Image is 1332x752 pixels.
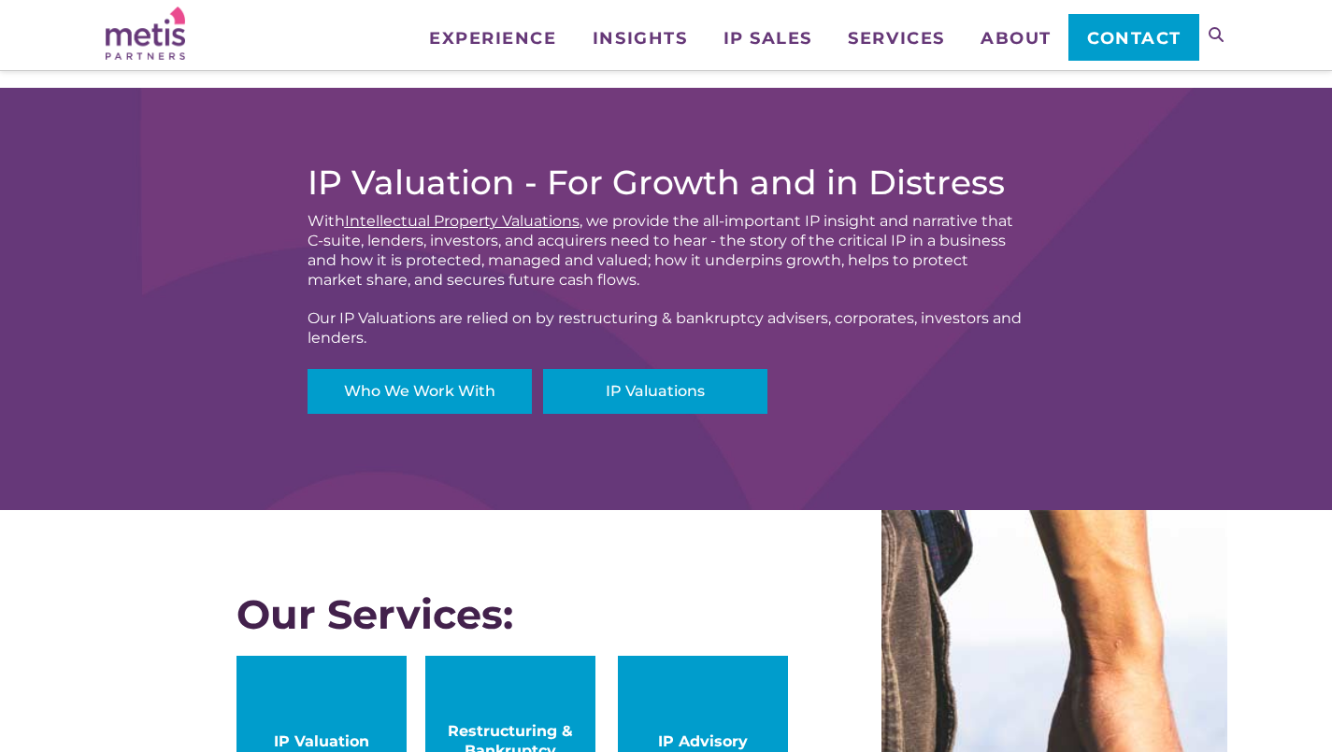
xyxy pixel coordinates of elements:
[255,731,388,751] span: IP Valuation
[106,7,185,60] img: Metis Partners
[345,212,580,230] a: Intellectual Property Valuations
[1087,30,1182,47] span: Contact
[236,591,788,637] div: Our Services:
[593,30,687,47] span: Insights
[543,369,767,414] a: IP Valuations
[723,30,812,47] span: IP Sales
[981,30,1052,47] span: About
[308,369,532,414] a: Who We Work With
[308,163,1025,202] h2: IP Valuation - For Growth and in Distress
[429,30,556,47] span: Experience
[308,308,1025,348] div: Our IP Valuations are relied on by restructuring & bankruptcy advisers, corporates, investors and...
[1068,14,1198,61] a: Contact
[637,731,769,751] span: IP Advisory
[848,30,944,47] span: Services
[308,211,1025,290] div: With , we provide the all-important IP insight and narrative that C-suite, lenders, investors, an...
